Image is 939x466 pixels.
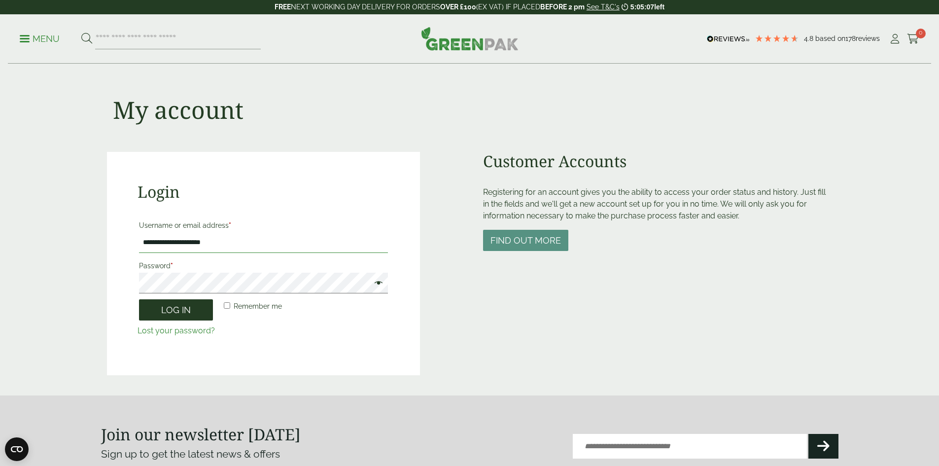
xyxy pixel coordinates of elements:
[138,326,215,335] a: Lost your password?
[101,424,301,445] strong: Join our newsletter [DATE]
[587,3,620,11] a: See T&C's
[483,186,833,222] p: Registering for an account gives you the ability to access your order status and history. Just fi...
[234,302,282,310] span: Remember me
[275,3,291,11] strong: FREE
[139,218,388,232] label: Username or email address
[421,27,519,50] img: GreenPak Supplies
[845,35,856,42] span: 178
[755,34,799,43] div: 4.78 Stars
[224,302,230,309] input: Remember me
[139,299,213,321] button: Log in
[138,182,389,201] h2: Login
[815,35,845,42] span: Based on
[139,259,388,273] label: Password
[483,230,568,251] button: Find out more
[483,152,833,171] h2: Customer Accounts
[20,33,60,45] p: Menu
[804,35,815,42] span: 4.8
[889,34,901,44] i: My Account
[707,36,750,42] img: REVIEWS.io
[630,3,654,11] span: 5:05:07
[540,3,585,11] strong: BEFORE 2 pm
[5,437,29,461] button: Open CMP widget
[907,32,919,46] a: 0
[113,96,243,124] h1: My account
[20,33,60,43] a: Menu
[101,446,433,462] p: Sign up to get the latest news & offers
[654,3,664,11] span: left
[916,29,926,38] span: 0
[856,35,880,42] span: reviews
[907,34,919,44] i: Cart
[483,236,568,246] a: Find out more
[440,3,476,11] strong: OVER £100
